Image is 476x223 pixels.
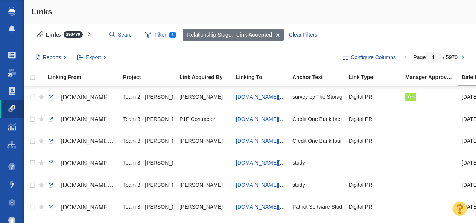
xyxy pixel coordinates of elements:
[339,51,400,64] button: Configure Columns
[345,174,402,196] td: Digital PR
[176,108,233,130] td: P1P Contractor
[32,51,70,64] button: Reports
[48,91,116,104] a: [DOMAIN_NAME][URL]
[43,53,61,61] span: Reports
[179,93,223,100] span: [PERSON_NAME]
[179,116,215,122] span: P1P Contractor
[292,177,342,193] div: study
[292,89,342,105] div: survey by The Storage Center
[284,29,321,41] div: Clear Filters
[176,130,233,152] td: Taylor Tomita
[236,75,292,80] div: Linking To
[48,135,116,148] a: [DOMAIN_NAME][URL]
[349,137,372,144] span: Digital PR
[61,182,125,188] span: [DOMAIN_NAME][URL]
[345,130,402,152] td: Digital PR
[123,155,173,171] div: Team 3 - [PERSON_NAME] | Summer | [PERSON_NAME]\Credit One Bank\Credit One Bank - Digital PR - Ge...
[48,179,116,192] a: [DOMAIN_NAME][URL]
[8,7,15,16] img: buzzstream_logo_iconsimple.png
[236,75,292,81] a: Linking To
[176,174,233,196] td: Kyle Ochsner
[405,75,461,80] div: Manager Approved Link?
[292,75,348,81] a: Anchor Text
[48,201,116,214] a: [DOMAIN_NAME][URL]
[123,133,173,149] div: Team 3 - [PERSON_NAME] | Summer | [PERSON_NAME]\Credit One Bank\Credit One - Digital PR - The Soc...
[48,75,122,80] div: Linking From
[236,116,292,122] a: [DOMAIN_NAME][URL]
[236,138,292,144] a: [DOMAIN_NAME][URL]
[123,111,173,127] div: Team 3 - [PERSON_NAME] | Summer | [PERSON_NAME]\Credit One Bank\Credit One - Digital PR - The Soc...
[405,75,461,81] a: Manager Approved Link?
[123,89,173,105] div: Team 2 - [PERSON_NAME] | [PERSON_NAME] | [PERSON_NAME]\The Storage Center\The Storage Center - Di...
[48,75,122,81] a: Linking From
[345,196,402,218] td: Digital PR
[413,54,458,60] span: Page / 5970
[179,182,223,188] span: [PERSON_NAME]
[61,116,125,122] span: [DOMAIN_NAME][URL]
[123,75,179,80] div: Project
[141,28,181,42] span: Filter
[179,75,235,81] a: Link Acquired By
[292,75,348,80] div: Anchor Text
[48,113,116,126] a: [DOMAIN_NAME][URL]
[402,86,458,108] td: Yes
[123,177,173,193] div: Team 3 - [PERSON_NAME] | Summer | [PERSON_NAME]\Credit One Bank\Credit One Bank - Digital PR - Ge...
[345,86,402,108] td: Digital PR
[86,53,101,61] span: Export
[32,7,52,16] span: Links
[292,133,342,149] div: Credit One Bank found that 20% of Gen Z and Millennial daters want dating apps to help people ind...
[292,111,342,127] div: Credit One Bank breadown of how users see credit scores
[179,137,223,144] span: [PERSON_NAME]
[73,51,110,64] button: Export
[349,75,405,80] div: Link Type
[176,86,233,108] td: Kyle Ochsner
[349,75,405,81] a: Link Type
[292,199,342,215] div: Patriot Software Study: Best States to Start a Business in [DATE]
[345,108,402,130] td: Digital PR
[61,204,125,211] span: [DOMAIN_NAME][URL]
[292,155,342,171] div: study
[236,94,292,100] a: [DOMAIN_NAME][URL]
[176,196,233,218] td: Taylor Tomita
[187,31,233,39] span: Relationship Stage:
[61,160,125,166] span: [DOMAIN_NAME][URL]
[106,28,138,41] input: Search
[123,199,173,215] div: Team 3 - [PERSON_NAME] | Summer | [PERSON_NAME]\Patriot Software\Patriot Software - Digital PR - ...
[236,31,272,39] strong: Link Accepted
[236,204,292,210] a: [DOMAIN_NAME][URL]
[48,157,116,170] a: [DOMAIN_NAME][URL]
[169,32,176,38] span: 1
[61,138,125,144] span: [DOMAIN_NAME][URL]
[236,182,292,188] a: [DOMAIN_NAME][URL]
[179,203,223,210] span: [PERSON_NAME]
[407,94,415,99] span: Yes
[349,203,372,210] span: Digital PR
[351,53,396,61] span: Configure Columns
[179,75,235,80] div: Link Acquired By
[349,93,372,100] span: Digital PR
[236,160,292,166] a: [DOMAIN_NAME][URL]
[61,94,125,101] span: [DOMAIN_NAME][URL]
[349,116,372,122] span: Digital PR
[349,182,372,188] span: Digital PR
